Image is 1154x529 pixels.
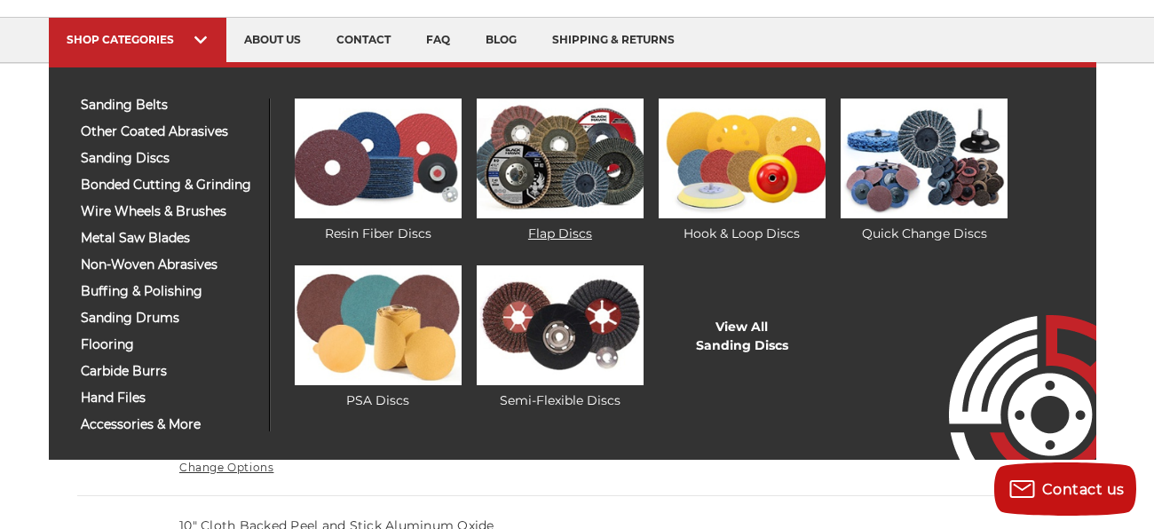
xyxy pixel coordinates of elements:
img: Resin Fiber Discs [295,99,462,218]
span: carbide burrs [81,365,256,378]
a: about us [226,18,319,63]
a: faq [408,18,468,63]
a: Hook & Loop Discs [659,99,826,243]
span: buffing & polishing [81,285,256,298]
img: Empire Abrasives Logo Image [917,263,1096,460]
a: Quick Change Discs [841,99,1008,243]
a: blog [468,18,534,63]
span: hand files [81,391,256,405]
img: PSA Discs [295,265,462,385]
img: Quick Change Discs [841,99,1008,218]
a: shipping & returns [534,18,692,63]
a: Resin Fiber Discs [295,99,462,243]
span: metal saw blades [81,232,256,245]
span: wire wheels & brushes [81,205,256,218]
img: Hook & Loop Discs [659,99,826,218]
img: Flap Discs [477,99,644,218]
button: Contact us [994,462,1136,516]
a: Semi-Flexible Discs [477,265,644,410]
a: PSA Discs [295,265,462,410]
a: Change Options [179,461,273,474]
img: Semi-Flexible Discs [477,265,644,385]
span: flooring [81,338,256,351]
span: Contact us [1042,481,1125,498]
div: SHOP CATEGORIES [67,33,209,46]
span: accessories & more [81,418,256,431]
a: contact [319,18,408,63]
a: View AllSanding Discs [696,318,788,355]
span: non-woven abrasives [81,258,256,272]
span: other coated abrasives [81,125,256,138]
span: sanding discs [81,152,256,165]
a: Flap Discs [477,99,644,243]
span: sanding belts [81,99,256,112]
span: bonded cutting & grinding [81,178,256,192]
span: sanding drums [81,312,256,325]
